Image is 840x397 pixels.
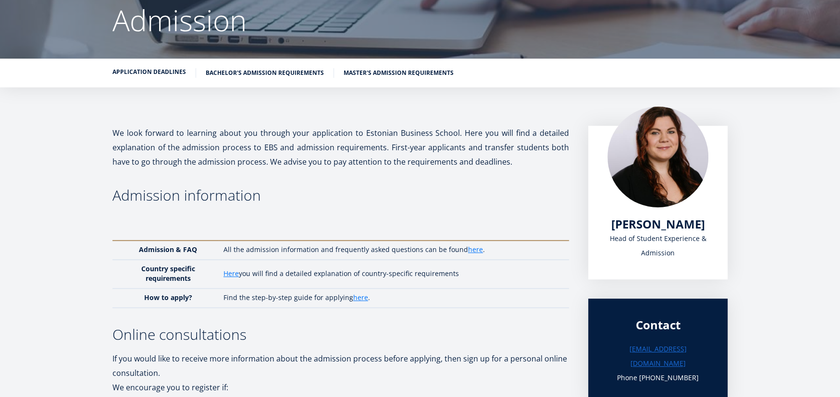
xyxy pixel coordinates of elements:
[607,318,708,332] div: Contact
[112,380,569,395] p: We encourage you to register if:
[468,245,483,254] a: here
[607,107,708,207] img: liina reimann
[219,241,569,260] td: All the admission information and frequently asked questions can be found .
[112,351,569,380] p: If you would like to receive more information about the admission process before applying, then s...
[112,126,569,169] p: We look forward to learning about you through your application to Estonian Business School. Here ...
[607,231,708,260] div: Head of Student Experience & Admission
[223,293,559,302] p: Find the step-by-step guide for applying .
[112,327,569,342] h3: Online consultations
[206,68,324,78] a: Bachelor's admission requirements
[611,216,705,232] span: [PERSON_NAME]
[607,371,708,385] h3: Phone [PHONE_NUMBER]
[139,245,197,254] strong: Admission & FAQ
[112,188,569,203] h3: Admission information
[607,342,708,371] a: [EMAIL_ADDRESS][DOMAIN_NAME]
[144,293,192,302] strong: How to apply?
[219,260,569,289] td: you will find a detailed explanation of country-specific requirements
[611,217,705,231] a: [PERSON_NAME]
[112,67,186,77] a: Application deadlines
[344,68,454,78] a: Master's admission requirements
[141,264,195,283] strong: Country specific requirements
[112,0,247,40] span: Admission
[223,269,239,278] a: Here
[353,293,368,302] a: here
